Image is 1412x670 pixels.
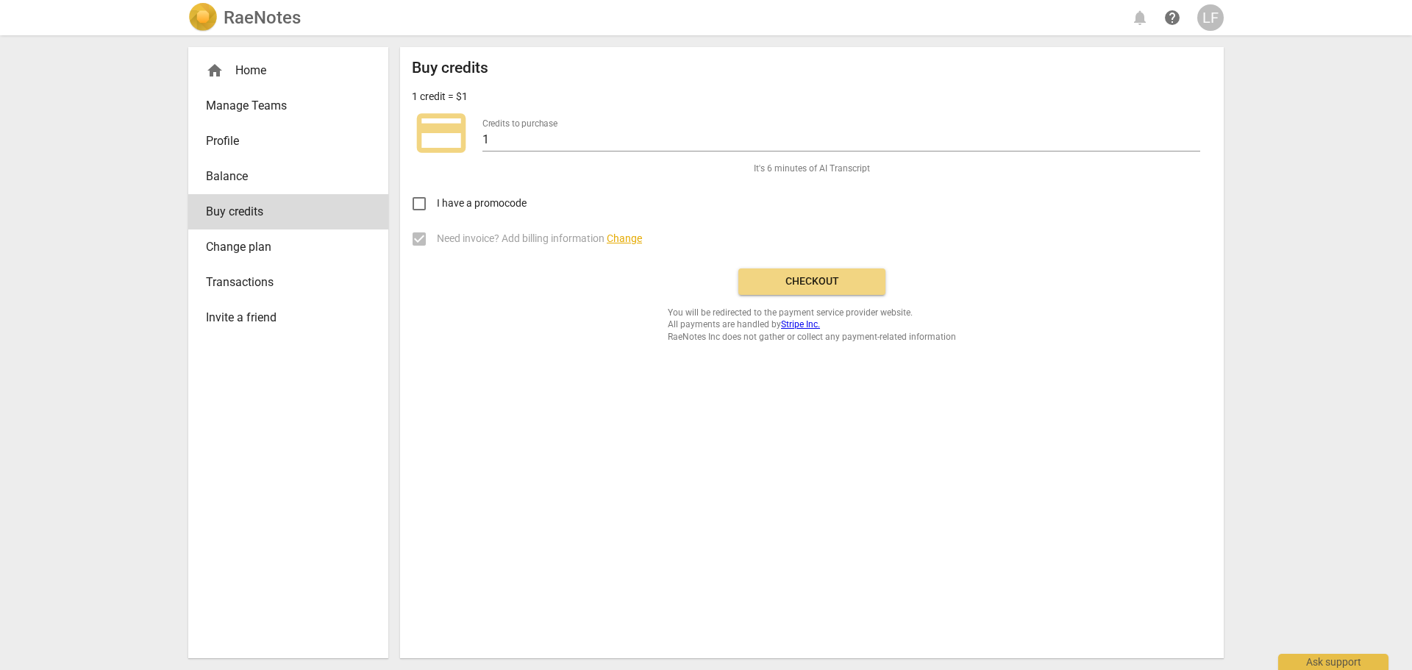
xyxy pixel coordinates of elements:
[188,3,301,32] a: LogoRaeNotes
[754,163,870,175] span: It's 6 minutes of AI Transcript
[206,309,359,327] span: Invite a friend
[188,3,218,32] img: Logo
[188,124,388,159] a: Profile
[188,229,388,265] a: Change plan
[437,231,642,246] span: Need invoice? Add billing information
[206,168,359,185] span: Balance
[668,307,956,343] span: You will be redirected to the payment service provider website. All payments are handled by RaeNo...
[1159,4,1185,31] a: Help
[206,97,359,115] span: Manage Teams
[224,7,301,28] h2: RaeNotes
[206,274,359,291] span: Transactions
[206,238,359,256] span: Change plan
[206,62,224,79] span: home
[188,300,388,335] a: Invite a friend
[188,53,388,88] div: Home
[437,196,527,211] span: I have a promocode
[188,194,388,229] a: Buy credits
[738,268,885,295] button: Checkout
[412,89,468,104] p: 1 credit = $1
[188,265,388,300] a: Transactions
[206,62,359,79] div: Home
[781,319,820,329] a: Stripe Inc.
[1163,9,1181,26] span: help
[607,232,642,244] span: Change
[750,274,874,289] span: Checkout
[412,59,488,77] h2: Buy credits
[206,132,359,150] span: Profile
[1197,4,1224,31] button: LF
[482,119,557,128] label: Credits to purchase
[1278,654,1388,670] div: Ask support
[188,88,388,124] a: Manage Teams
[188,159,388,194] a: Balance
[206,203,359,221] span: Buy credits
[412,104,471,163] span: credit_card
